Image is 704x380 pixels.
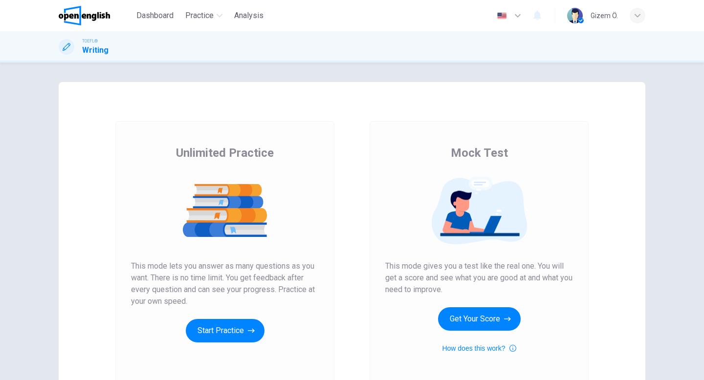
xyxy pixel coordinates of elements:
[59,6,132,25] a: OpenEnglish logo
[230,7,267,24] button: Analysis
[131,260,319,307] span: This mode lets you answer as many questions as you want. There is no time limit. You get feedback...
[132,7,177,24] button: Dashboard
[186,319,264,342] button: Start Practice
[185,10,214,21] span: Practice
[181,7,226,24] button: Practice
[438,307,521,331] button: Get Your Score
[59,6,110,25] img: OpenEnglish logo
[442,342,516,354] button: How does this work?
[82,38,98,44] span: TOEFL®
[176,145,274,161] span: Unlimited Practice
[591,10,618,21] div: Gizem Ö.
[451,145,508,161] span: Mock Test
[136,10,174,21] span: Dashboard
[82,44,109,56] h1: Writing
[234,10,264,21] span: Analysis
[385,260,573,296] span: This mode gives you a test like the real one. You will get a score and see what you are good at a...
[567,8,583,23] img: Profile picture
[496,12,508,20] img: en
